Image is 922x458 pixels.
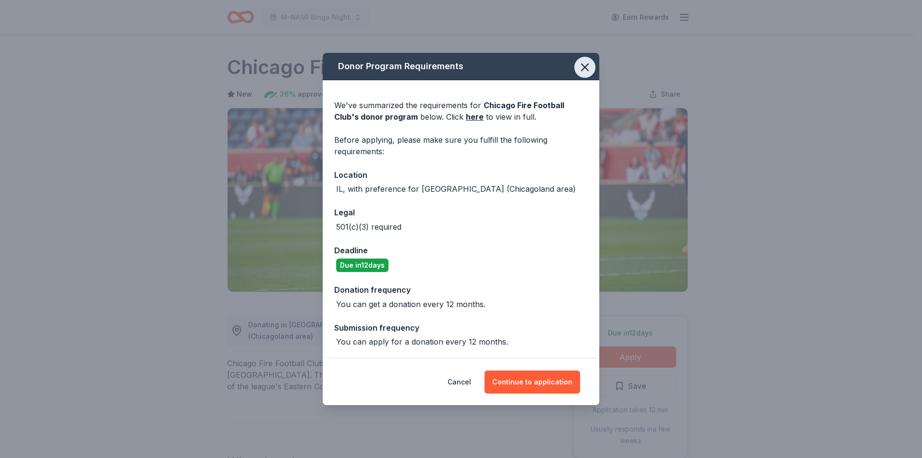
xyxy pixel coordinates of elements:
div: Donor Program Requirements [323,53,599,80]
div: You can apply for a donation every 12 months. [336,336,508,347]
div: Submission frequency [334,322,588,334]
button: Continue to application [485,371,580,394]
div: Deadline [334,244,588,257]
a: here [466,111,484,123]
div: Location [334,169,588,181]
div: We've summarized the requirements for below. Click to view in full. [334,99,588,123]
div: Legal [334,206,588,219]
div: 501(c)(3) required [336,221,401,233]
div: Donation frequency [334,284,588,296]
div: IL, with preference for [GEOGRAPHIC_DATA] (Chicagoland area) [336,183,576,195]
div: Due in 12 days [336,259,388,272]
div: You can get a donation every 12 months. [336,298,485,310]
button: Cancel [448,371,471,394]
div: Before applying, please make sure you fulfill the following requirements: [334,134,588,157]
